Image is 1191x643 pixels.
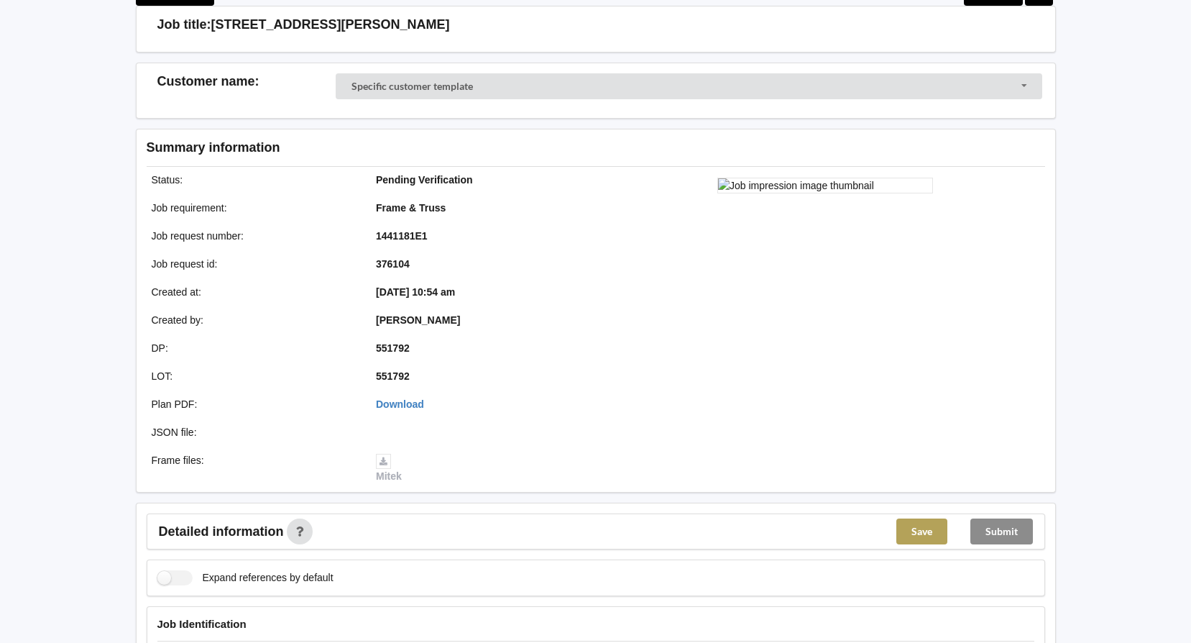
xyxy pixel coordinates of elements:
[142,257,367,271] div: Job request id :
[157,617,1034,631] h4: Job Identification
[142,341,367,355] div: DP :
[376,202,446,214] b: Frame & Truss
[376,370,410,382] b: 551792
[142,285,367,299] div: Created at :
[376,174,473,186] b: Pending Verification
[147,140,816,156] h3: Summary information
[376,398,424,410] a: Download
[376,230,428,242] b: 1441181E1
[717,178,933,193] img: Job impression image thumbnail
[142,201,367,215] div: Job requirement :
[159,525,284,538] span: Detailed information
[351,81,473,91] div: Specific customer template
[142,313,367,327] div: Created by :
[376,455,402,482] a: Mitek
[142,229,367,243] div: Job request number :
[896,519,947,544] button: Save
[336,73,1042,99] div: Customer Selector
[142,425,367,439] div: JSON file :
[376,286,455,298] b: [DATE] 10:54 am
[157,17,211,33] h3: Job title:
[142,453,367,483] div: Frame files :
[157,73,336,90] h3: Customer name :
[376,342,410,354] b: 551792
[211,17,450,33] h3: [STREET_ADDRESS][PERSON_NAME]
[376,314,460,326] b: [PERSON_NAME]
[157,570,334,585] label: Expand references by default
[142,369,367,383] div: LOT :
[142,397,367,411] div: Plan PDF :
[376,258,410,270] b: 376104
[142,173,367,187] div: Status :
